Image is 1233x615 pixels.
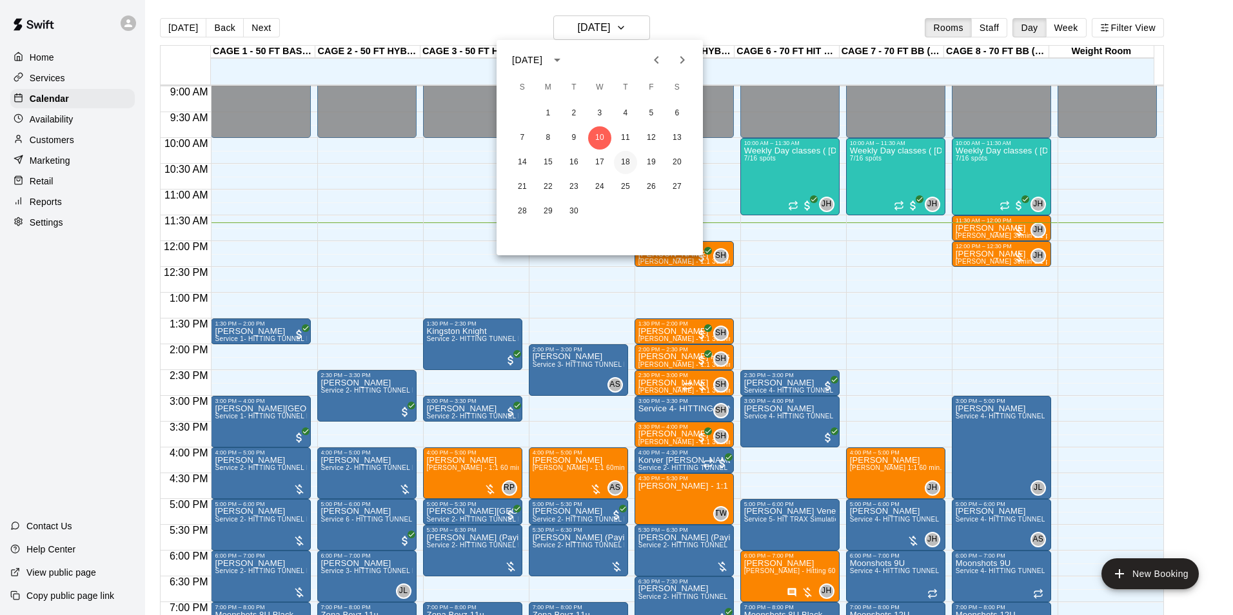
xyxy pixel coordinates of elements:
button: 9 [562,126,586,150]
span: Monday [537,75,560,101]
button: 8 [537,126,560,150]
button: calendar view is open, switch to year view [546,49,568,71]
button: 6 [666,102,689,125]
button: 7 [511,126,534,150]
button: 18 [614,151,637,174]
button: 27 [666,175,689,199]
button: 5 [640,102,663,125]
button: 15 [537,151,560,174]
button: 22 [537,175,560,199]
button: 28 [511,200,534,223]
div: [DATE] [512,54,542,67]
button: 29 [537,200,560,223]
button: 11 [614,126,637,150]
button: 23 [562,175,586,199]
button: 16 [562,151,586,174]
button: 10 [588,126,611,150]
span: Sunday [511,75,534,101]
button: 24 [588,175,611,199]
span: Friday [640,75,663,101]
button: Next month [669,47,695,73]
button: 19 [640,151,663,174]
button: 25 [614,175,637,199]
span: Saturday [666,75,689,101]
button: 20 [666,151,689,174]
button: 2 [562,102,586,125]
button: Previous month [644,47,669,73]
button: 17 [588,151,611,174]
button: 1 [537,102,560,125]
button: 26 [640,175,663,199]
button: 4 [614,102,637,125]
button: 21 [511,175,534,199]
button: 3 [588,102,611,125]
button: 30 [562,200,586,223]
span: Tuesday [562,75,586,101]
button: 12 [640,126,663,150]
button: 13 [666,126,689,150]
button: 14 [511,151,534,174]
span: Thursday [614,75,637,101]
span: Wednesday [588,75,611,101]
